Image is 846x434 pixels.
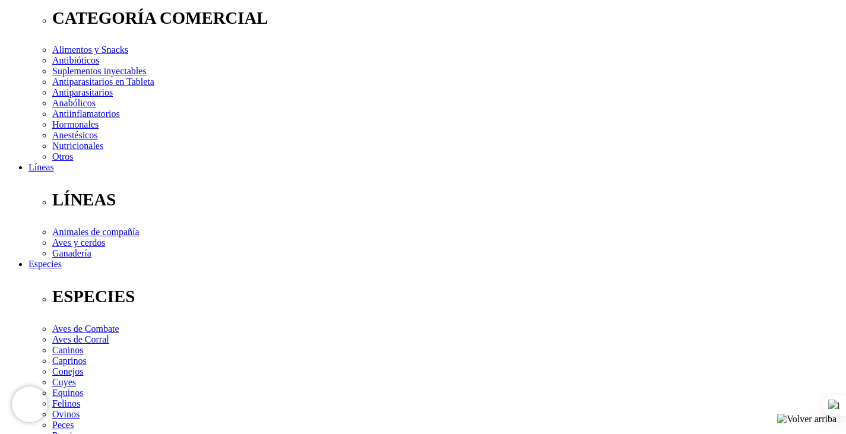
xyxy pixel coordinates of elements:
a: Anestésicos [52,130,97,140]
a: Felinos [52,398,80,408]
a: Animales de compañía [52,227,140,237]
p: LÍNEAS [52,190,841,210]
p: CATEGORÍA COMERCIAL [52,8,841,28]
a: Anabólicos [52,98,96,108]
a: Equinos [52,388,83,398]
a: Nutricionales [52,141,103,151]
a: Hormonales [52,119,99,129]
a: Especies [28,259,62,269]
a: Antiparasitarios [52,87,113,97]
a: Ganadería [52,248,91,258]
a: Antiinflamatorios [52,109,120,119]
a: Antibióticos [52,55,99,65]
a: Ovinos [52,409,80,419]
a: Aves y cerdos [52,237,105,248]
a: Otros [52,151,74,161]
a: Líneas [28,162,54,172]
a: Conejos [52,366,83,376]
p: ESPECIES [52,287,841,306]
a: Caprinos [52,356,87,366]
iframe: Brevo live chat [12,387,47,422]
a: Peces [52,420,74,430]
a: Aves de Combate [52,324,119,334]
a: Aves de Corral [52,334,109,344]
a: Cuyes [52,377,76,387]
a: Antiparasitarios en Tableta [52,77,154,87]
a: Suplementos inyectables [52,66,147,76]
a: Alimentos y Snacks [52,45,128,55]
img: Volver arriba [777,414,837,425]
a: Caninos [52,345,83,355]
